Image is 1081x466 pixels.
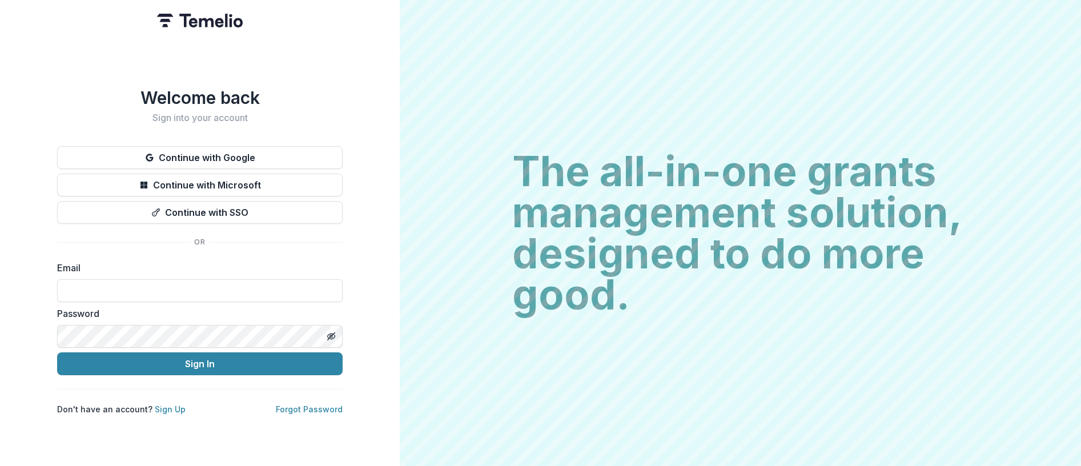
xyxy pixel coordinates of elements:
[57,146,343,169] button: Continue with Google
[57,307,336,320] label: Password
[57,113,343,123] h2: Sign into your account
[57,201,343,224] button: Continue with SSO
[57,174,343,196] button: Continue with Microsoft
[155,404,186,414] a: Sign Up
[322,327,340,346] button: Toggle password visibility
[57,352,343,375] button: Sign In
[57,261,336,275] label: Email
[57,87,343,108] h1: Welcome back
[276,404,343,414] a: Forgot Password
[157,14,243,27] img: Temelio
[57,403,186,415] p: Don't have an account?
